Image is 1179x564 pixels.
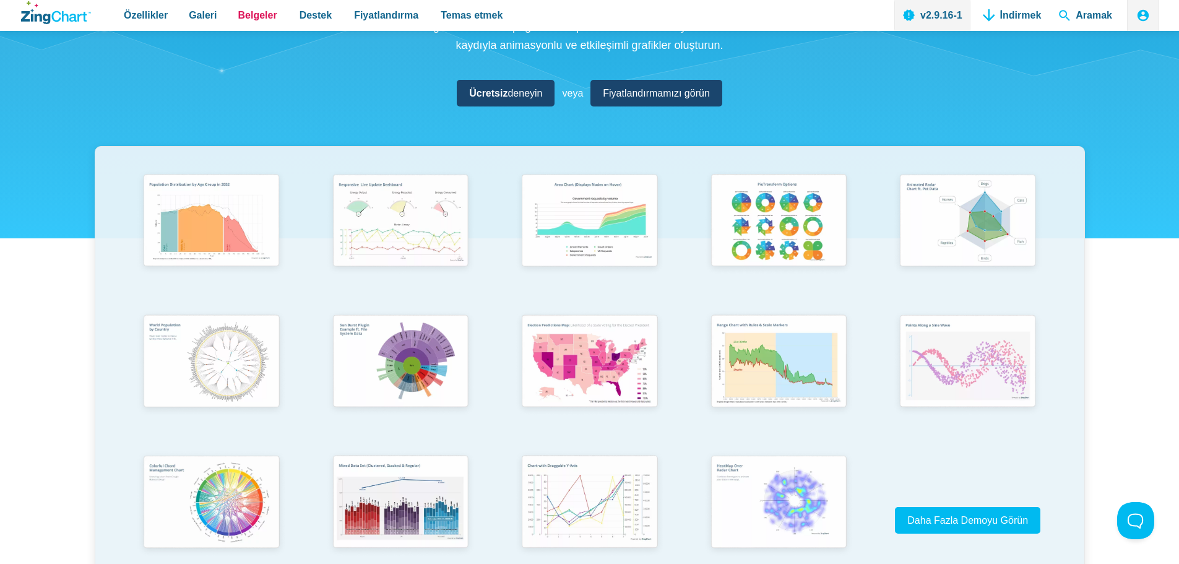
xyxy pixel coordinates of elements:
img: Evcil Hayvan Verileriyle Animasyonlu Radar Tablosu [892,168,1043,276]
a: Daha Fazla Demoyu Görün [895,507,1040,534]
a: Alan Grafiği (Üzerine gelindiğinde Düğümleri görüntüler) [495,168,685,309]
a: Ülkelere Göre Dünya Nüfusu [117,309,306,449]
a: Sinüs Dalgası Üzerindeki Noktalar [873,309,1063,449]
font: Fiyatlandırmamızı görün [603,88,710,98]
a: 2052'de Yaş Grubuna Göre Nüfus Dağılımı [117,168,306,309]
font: Galeri [189,10,217,20]
font: Belgeler [238,10,277,20]
iframe: Müşteri Desteğini Aç/Kapat [1117,502,1154,539]
font: Özellikler [124,10,168,20]
img: Sinüs Dalgası Üzerindeki Noktalar [892,309,1043,417]
font: Destek [300,10,332,20]
font: Fiyatlandırma [354,10,418,20]
font: Daha Fazla Demoyu Görün [907,515,1028,526]
font: Temas etmek [441,10,503,20]
img: Seçim Tahminleri Haritası [514,309,665,417]
font: Ücretsiz [469,88,507,98]
a: Fiyatlandırmamızı görün [590,80,722,106]
a: Seçim Tahminleri Haritası [495,309,685,449]
img: Karma Veri Kümesi (Kümelenmiş, Yığılmış ve Düzenli) [325,449,476,557]
img: Ülkelere Göre Dünya Nüfusu [136,309,287,417]
a: Duyarlı Canlı Güncelleme Panosu [306,168,495,309]
img: Duyarlı Canlı Güncelleme Panosu [325,168,476,276]
font: veya [562,88,583,98]
font: deneyin [507,88,542,98]
a: Pasta Dönüştürme Seçenekleri [684,168,873,309]
a: ZingChart Logosu. Ana sayfaya dönmek için tıklayın [21,1,91,24]
a: Kurallar ve Ölçek İşaretleyicileri ile Aralık Tablosu [684,309,873,449]
img: Alan Grafiği (Üzerine gelindiğinde Düğümleri görüntüler) [514,168,665,276]
img: Sürüklenebilir Y Eksenli Grafik [514,449,665,558]
a: Ücretsizdeneyin [457,80,555,106]
img: Radar Üzerindeki Isı Haritası Grafiği [703,449,854,558]
a: Sun Burst Eklentisi Örneği ft. Dosya Sistemi Verileri [306,309,495,449]
img: Renkli Akor Yönetimi Tablosu [136,449,287,558]
img: 2052'de Yaş Grubuna Göre Nüfus Dağılımı [136,168,287,276]
a: Evcil Hayvan Verileriyle Animasyonlu Radar Tablosu [873,168,1063,309]
img: Sun Burst Eklentisi Örneği ft. Dosya Sistemi Verileri [325,309,476,417]
img: Pasta Dönüştürme Seçenekleri [703,168,854,276]
img: Kurallar ve Ölçek İşaretleyicileri ile Aralık Tablosu [703,309,854,417]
